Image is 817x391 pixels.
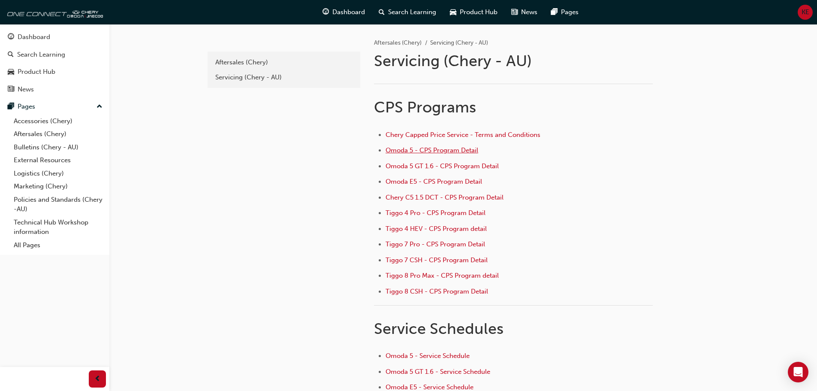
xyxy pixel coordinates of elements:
[94,374,101,385] span: prev-icon
[374,39,422,46] a: Aftersales (Chery)
[386,383,473,391] a: Omoda E5 - Service Schedule
[10,216,106,239] a: Technical Hub Workshop information
[10,193,106,216] a: Policies and Standards (Chery -AU)
[10,127,106,141] a: Aftersales (Chery)
[4,3,103,21] img: oneconnect
[323,7,329,18] span: guage-icon
[211,55,357,70] a: Aftersales (Chery)
[8,103,14,111] span: pages-icon
[3,82,106,97] a: News
[460,7,497,17] span: Product Hub
[3,47,106,63] a: Search Learning
[386,194,503,201] a: Chery C5 1.5 DCT - CPS Program Detail
[386,256,488,264] a: Tiggo 7 CSH - CPS Program Detail
[8,33,14,41] span: guage-icon
[386,272,499,279] a: Tiggo 8 Pro Max - CPS Program detail
[374,98,476,116] span: CPS Programs
[10,141,106,154] a: Bulletins (Chery - AU)
[504,3,544,21] a: news-iconNews
[10,239,106,252] a: All Pages
[551,7,558,18] span: pages-icon
[17,50,65,60] div: Search Learning
[8,51,14,59] span: search-icon
[18,102,35,112] div: Pages
[3,99,106,115] button: Pages
[8,86,14,94] span: news-icon
[10,154,106,167] a: External Resources
[802,7,809,17] span: KE
[521,7,537,17] span: News
[3,64,106,80] a: Product Hub
[386,178,482,185] a: Omoda E5 - CPS Program Detail
[3,29,106,45] a: Dashboard
[386,240,485,248] a: Tiggo 7 Pro - CPS Program Detail
[386,368,490,376] a: Omoda 5 GT 1.6 - Service Schedule
[430,38,488,48] li: Servicing (Chery - AU)
[379,7,385,18] span: search-icon
[18,32,50,42] div: Dashboard
[10,180,106,193] a: Marketing (Chery)
[386,288,488,295] a: Tiggo 8 CSH - CPS Program Detail
[386,146,478,154] a: Omoda 5 - CPS Program Detail
[316,3,372,21] a: guage-iconDashboard
[386,209,485,217] a: Tiggo 4 Pro - CPS Program Detail
[8,68,14,76] span: car-icon
[10,167,106,180] a: Logistics (Chery)
[332,7,365,17] span: Dashboard
[388,7,436,17] span: Search Learning
[386,352,470,360] a: Omoda 5 - Service Schedule
[3,27,106,99] button: DashboardSearch LearningProduct HubNews
[372,3,443,21] a: search-iconSearch Learning
[215,73,353,82] div: Servicing (Chery - AU)
[18,85,34,94] div: News
[788,362,808,382] div: Open Intercom Messenger
[450,7,456,18] span: car-icon
[443,3,504,21] a: car-iconProduct Hub
[374,319,503,338] span: Service Schedules
[386,162,499,170] a: Omoda 5 GT 1.6 - CPS Program Detail
[10,115,106,128] a: Accessories (Chery)
[561,7,579,17] span: Pages
[211,70,357,85] a: Servicing (Chery - AU)
[96,101,103,112] span: up-icon
[374,52,655,70] h1: Servicing (Chery - AU)
[798,5,813,20] button: KE
[386,225,487,233] a: Tiggo 4 HEV - CPS Program detail
[18,67,55,77] div: Product Hub
[511,7,518,18] span: news-icon
[544,3,585,21] a: pages-iconPages
[386,131,540,139] a: Chery Capped Price Service - Terms and Conditions
[215,58,353,67] div: Aftersales (Chery)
